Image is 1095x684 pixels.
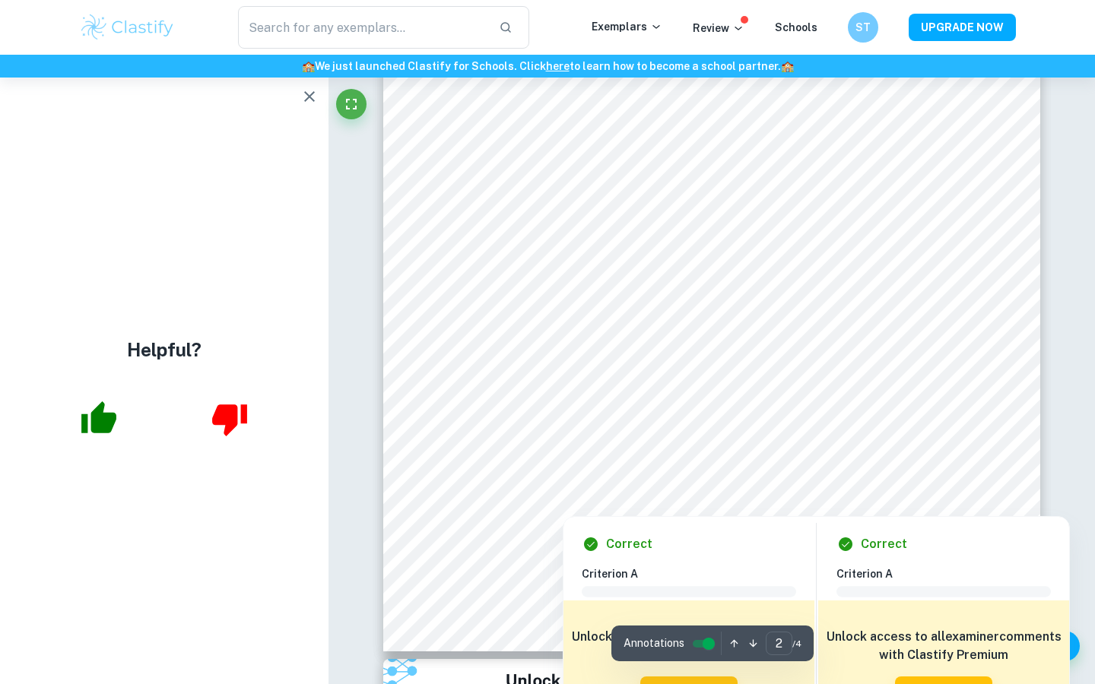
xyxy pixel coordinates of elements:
[238,6,487,49] input: Search for any exemplars...
[606,535,652,553] h6: Correct
[624,635,684,651] span: Annotations
[571,628,807,664] h6: Unlock access to all examiner comments with Clastify Premium
[855,19,872,36] h6: ST
[775,21,817,33] a: Schools
[693,20,744,36] p: Review
[826,628,1062,664] h6: Unlock access to all examiner comments with Clastify Premium
[792,637,801,651] span: / 4
[3,58,1092,74] h6: We just launched Clastify for Schools. Click to learn how to become a school partner.
[861,535,907,553] h6: Correct
[592,18,662,35] p: Exemplars
[79,12,176,43] img: Clastify logo
[836,565,1063,582] h6: Criterion A
[336,89,367,119] button: Fullscreen
[546,60,570,72] a: here
[302,60,315,72] span: 🏫
[848,12,878,43] button: ST
[909,14,1016,41] button: UPGRADE NOW
[127,336,202,363] h4: Helpful?
[781,60,794,72] span: 🏫
[582,565,808,582] h6: Criterion A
